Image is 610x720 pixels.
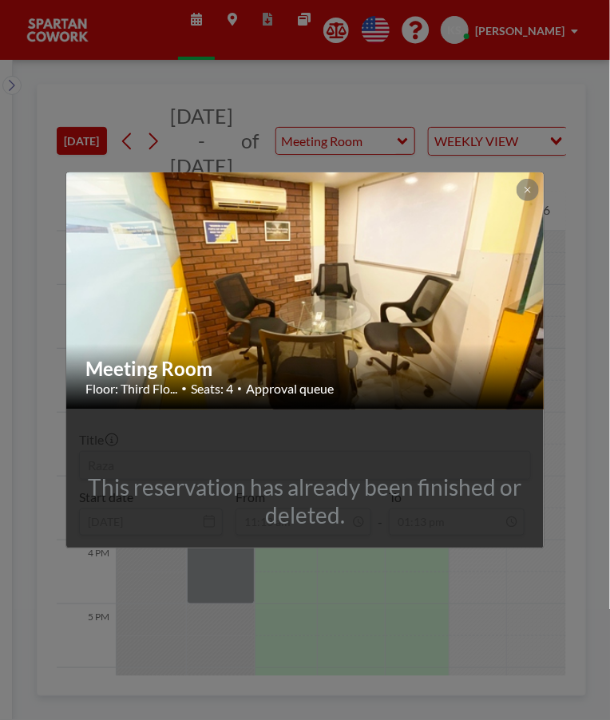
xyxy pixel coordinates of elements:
[246,381,334,397] span: Approval queue
[66,111,545,470] img: 537.jpg
[237,383,242,394] span: •
[85,357,526,381] h2: Meeting Room
[85,381,177,397] span: Floor: Third Flo...
[181,382,187,394] span: •
[66,473,544,529] div: This reservation has already been finished or deleted.
[191,381,233,397] span: Seats: 4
